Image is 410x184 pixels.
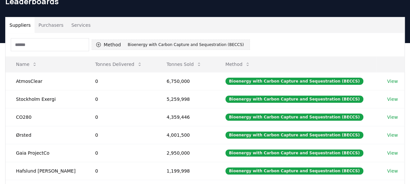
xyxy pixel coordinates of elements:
[225,131,363,139] div: Bioenergy with Carbon Capture and Sequestration (BECCS)
[85,72,156,90] td: 0
[156,72,215,90] td: 6,750,000
[220,58,256,71] button: Method
[387,168,398,174] a: View
[35,17,68,33] button: Purchasers
[85,90,156,108] td: 0
[126,41,246,48] div: Bioenergy with Carbon Capture and Sequestration (BECCS)
[90,58,147,71] button: Tonnes Delivered
[92,39,250,50] button: MethodBioenergy with Carbon Capture and Sequestration (BECCS)
[6,108,85,126] td: CO280
[225,114,363,121] div: Bioenergy with Carbon Capture and Sequestration (BECCS)
[225,149,363,157] div: Bioenergy with Carbon Capture and Sequestration (BECCS)
[6,144,85,162] td: Gaia ProjectCo
[85,144,156,162] td: 0
[387,132,398,138] a: View
[387,78,398,84] a: View
[225,78,363,85] div: Bioenergy with Carbon Capture and Sequestration (BECCS)
[225,167,363,175] div: Bioenergy with Carbon Capture and Sequestration (BECCS)
[161,58,207,71] button: Tonnes Sold
[156,144,215,162] td: 2,950,000
[11,58,42,71] button: Name
[85,162,156,180] td: 0
[387,150,398,156] a: View
[387,114,398,120] a: View
[6,162,85,180] td: Hafslund [PERSON_NAME]
[68,17,95,33] button: Services
[387,96,398,102] a: View
[156,90,215,108] td: 5,259,998
[6,126,85,144] td: Ørsted
[6,90,85,108] td: Stockholm Exergi
[225,96,363,103] div: Bioenergy with Carbon Capture and Sequestration (BECCS)
[156,126,215,144] td: 4,001,500
[85,108,156,126] td: 0
[156,108,215,126] td: 4,359,446
[6,17,35,33] button: Suppliers
[6,72,85,90] td: AtmosClear
[85,126,156,144] td: 0
[156,162,215,180] td: 1,199,998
